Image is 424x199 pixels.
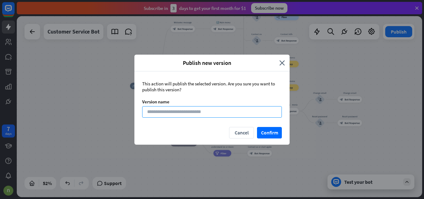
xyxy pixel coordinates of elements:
[5,2,24,21] button: Open LiveChat chat widget
[142,81,282,93] div: This action will publish the selected version. Are you sure you want to publish this version?
[257,127,282,138] button: Confirm
[229,127,254,138] button: Cancel
[279,59,285,66] i: close
[142,99,282,105] div: Version name
[139,59,275,66] span: Publish new version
